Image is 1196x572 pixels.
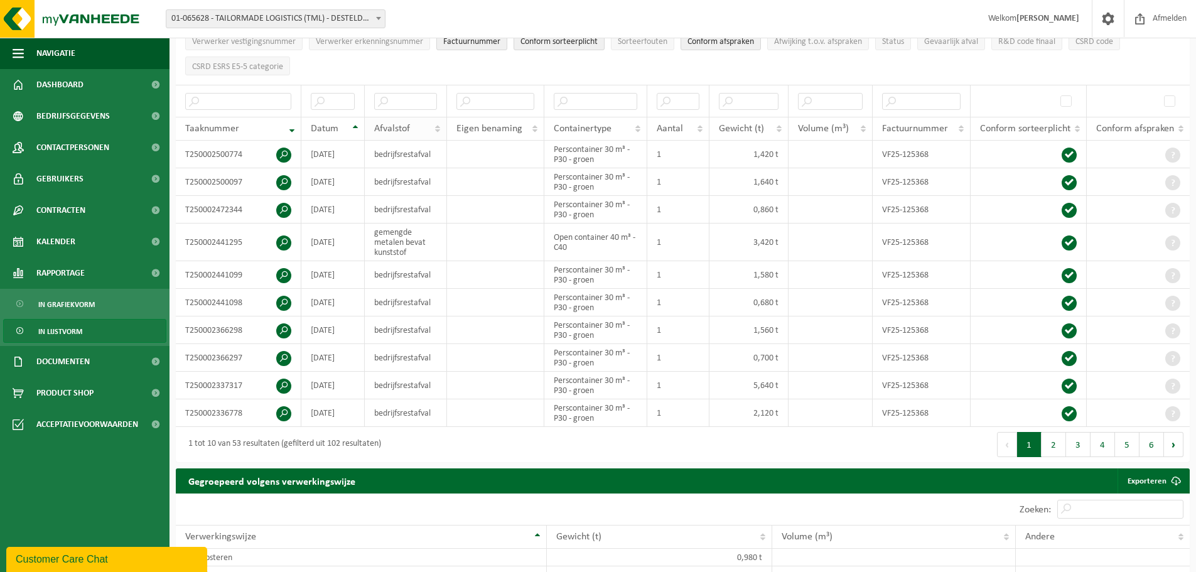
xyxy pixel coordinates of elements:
td: Perscontainer 30 m³ - P30 - groen [544,261,647,289]
td: [DATE] [301,141,365,168]
td: 1 [647,224,709,261]
td: bedrijfsrestafval [365,141,447,168]
strong: [PERSON_NAME] [1016,14,1079,23]
span: Gewicht (t) [556,532,601,542]
button: Verwerker erkenningsnummerVerwerker erkenningsnummer: Activate to sort [309,31,430,50]
td: Perscontainer 30 m³ - P30 - groen [544,141,647,168]
td: [DATE] [301,261,365,289]
button: Previous [997,432,1017,457]
span: In lijstvorm [38,320,82,343]
td: 0,860 t [709,196,789,224]
label: Zoeken: [1020,505,1051,515]
span: Acceptatievoorwaarden [36,409,138,440]
span: Aantal [657,124,683,134]
td: VF25-125368 [873,316,970,344]
td: Perscontainer 30 m³ - P30 - groen [544,196,647,224]
span: 01-065628 - TAILORMADE LOGISTICS (TML) - DESTELDONK [166,9,385,28]
td: [DATE] [301,289,365,316]
td: 1 [647,344,709,372]
td: VF25-125368 [873,399,970,427]
button: CSRD ESRS E5-5 categorieCSRD ESRS E5-5 categorie: Activate to sort [185,57,290,75]
span: Volume (m³) [798,124,849,134]
button: SorteerfoutenSorteerfouten: Activate to sort [611,31,674,50]
td: VF25-125368 [873,196,970,224]
td: 1,560 t [709,316,789,344]
td: T250002366298 [176,316,301,344]
td: 1 [647,141,709,168]
td: T250002337317 [176,372,301,399]
td: 1 [647,316,709,344]
span: Taaknummer [185,124,239,134]
button: Conform afspraken : Activate to sort [681,31,761,50]
td: VF25-125368 [873,224,970,261]
span: CSRD code [1075,37,1113,46]
a: In grafiekvorm [3,292,166,316]
span: Gebruikers [36,163,84,195]
td: VF25-125368 [873,261,970,289]
td: Perscontainer 30 m³ - P30 - groen [544,316,647,344]
td: Perscontainer 30 m³ - P30 - groen [544,344,647,372]
span: Volume (m³) [782,532,832,542]
span: R&D code finaal [998,37,1055,46]
td: T250002441295 [176,224,301,261]
td: 1,580 t [709,261,789,289]
td: bedrijfsrestafval [365,399,447,427]
span: Andere [1025,532,1055,542]
button: Conform sorteerplicht : Activate to sort [514,31,605,50]
td: bedrijfsrestafval [365,196,447,224]
span: Gewicht (t) [719,124,764,134]
td: 1 [647,372,709,399]
span: Factuurnummer [882,124,948,134]
button: R&D code finaalR&amp;D code finaal: Activate to sort [991,31,1062,50]
td: VF25-125368 [873,344,970,372]
button: 3 [1066,432,1091,457]
button: Verwerker vestigingsnummerVerwerker vestigingsnummer: Activate to sort [185,31,303,50]
button: FactuurnummerFactuurnummer: Activate to sort [436,31,507,50]
td: T250002500774 [176,141,301,168]
td: bedrijfsrestafval [365,168,447,196]
td: Open container 40 m³ - C40 [544,224,647,261]
span: Contracten [36,195,85,226]
button: 5 [1115,432,1139,457]
span: CSRD ESRS E5-5 categorie [192,62,283,72]
td: [DATE] [301,344,365,372]
span: Contactpersonen [36,132,109,163]
td: 0,680 t [709,289,789,316]
td: VF25-125368 [873,372,970,399]
td: 2,120 t [709,399,789,427]
td: 1 [647,168,709,196]
td: 1 [647,261,709,289]
td: gemengde metalen bevat kunststof [365,224,447,261]
td: bedrijfsrestafval [365,316,447,344]
td: Perscontainer 30 m³ - P30 - groen [544,372,647,399]
a: Exporteren [1118,468,1188,494]
div: 1 tot 10 van 53 resultaten (gefilterd uit 102 resultaten) [182,433,381,456]
td: 0,700 t [709,344,789,372]
span: 01-065628 - TAILORMADE LOGISTICS (TML) - DESTELDONK [166,10,385,28]
span: Sorteerfouten [618,37,667,46]
td: 1 [647,399,709,427]
span: Afwijking t.o.v. afspraken [774,37,862,46]
button: 6 [1139,432,1164,457]
span: Verwerkingswijze [185,532,256,542]
td: T250002441099 [176,261,301,289]
span: Status [882,37,904,46]
span: In grafiekvorm [38,293,95,316]
td: [DATE] [301,224,365,261]
span: Verwerker vestigingsnummer [192,37,296,46]
span: Conform afspraken [687,37,754,46]
span: Gevaarlijk afval [924,37,978,46]
span: Containertype [554,124,611,134]
td: 0,980 t [547,549,772,566]
td: T250002336778 [176,399,301,427]
span: Conform sorteerplicht [520,37,598,46]
td: VF25-125368 [873,141,970,168]
span: Bedrijfsgegevens [36,100,110,132]
span: Eigen benaming [456,124,522,134]
td: 5,640 t [709,372,789,399]
td: VF25-125368 [873,168,970,196]
span: Rapportage [36,257,85,289]
td: 3,420 t [709,224,789,261]
td: [DATE] [301,168,365,196]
